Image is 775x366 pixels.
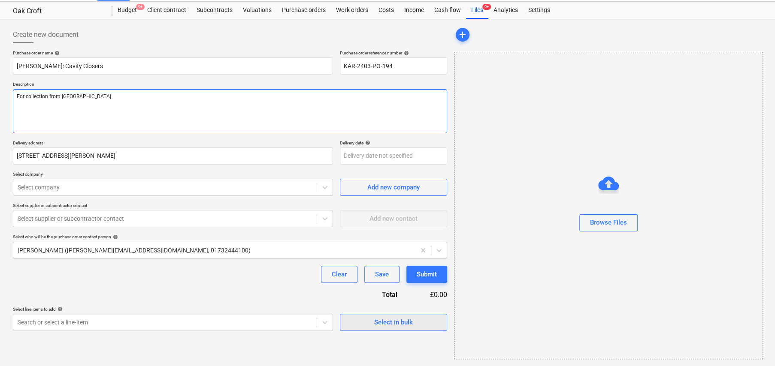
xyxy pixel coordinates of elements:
div: Add new company [367,182,420,193]
div: Budget [112,2,142,19]
button: Select in bulk [340,314,447,331]
span: help [56,306,63,312]
a: Budget9+ [112,2,142,19]
span: add [457,30,468,40]
a: Client contract [142,2,191,19]
iframe: Chat Widget [732,325,775,366]
div: Submit [417,269,437,280]
p: Select company [13,171,333,179]
span: Create new document [13,30,79,40]
input: Document name [13,57,333,75]
button: Clear [321,266,357,283]
p: Delivery address [13,140,333,147]
span: help [363,140,370,145]
a: Income [399,2,429,19]
div: Clear [332,269,347,280]
div: Select who will be the purchase order contact person [13,234,447,240]
div: Select line-items to add [13,306,333,312]
a: Purchase orders [277,2,331,19]
a: Files9+ [466,2,488,19]
a: Valuations [238,2,277,19]
a: Work orders [331,2,373,19]
span: 9+ [482,4,491,10]
div: £0.00 [411,290,447,300]
input: Delivery address [13,147,333,165]
span: 9+ [136,4,145,10]
span: help [111,234,118,240]
div: Files [466,2,488,19]
div: Save [375,269,389,280]
p: Select supplier or subcontractor contact [13,203,333,210]
button: Save [364,266,400,283]
div: Delivery date [340,140,447,146]
p: Description [13,81,447,89]
div: Browse Files [454,52,763,359]
textarea: For collection from [GEOGRAPHIC_DATA] [13,89,447,133]
a: Cash flow [429,2,466,19]
button: Browse Files [579,214,638,231]
button: Submit [406,266,447,283]
span: help [53,51,60,56]
div: Browse Files [590,217,627,228]
div: Select in bulk [374,317,413,328]
a: Settings [523,2,555,19]
a: Costs [373,2,399,19]
a: Analytics [488,2,523,19]
span: help [402,51,409,56]
div: Purchase order name [13,50,333,56]
a: Subcontracts [191,2,238,19]
input: Reference number [340,57,447,75]
input: Delivery date not specified [340,147,447,165]
div: Oak Croft [13,7,102,16]
button: Add new company [340,179,447,196]
div: Total [336,290,411,300]
div: Purchase order reference number [340,50,447,56]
